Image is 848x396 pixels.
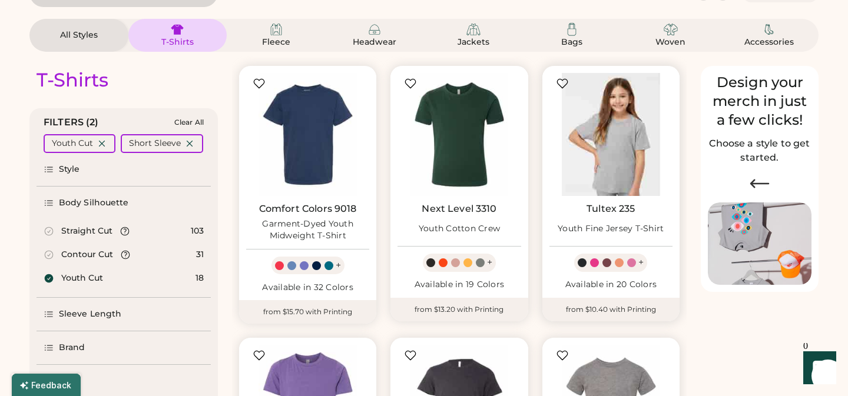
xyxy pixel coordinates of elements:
[52,29,105,41] div: All Styles
[466,22,481,36] img: Jackets Icon
[37,68,108,92] div: T-Shirts
[549,279,673,291] div: Available in 20 Colors
[419,223,500,235] div: Youth Cotton Crew
[565,22,579,36] img: Bags Icon
[397,279,521,291] div: Available in 19 Colors
[239,300,376,324] div: from $15.70 with Printing
[61,249,113,261] div: Contour Cut
[549,73,673,196] img: Tultex 235 Youth Fine Jersey T-Shirt
[397,73,521,196] img: Next Level 3310 Youth Cotton Crew
[348,36,401,48] div: Headwear
[59,197,129,209] div: Body Silhouette
[587,203,635,215] a: Tultex 235
[250,36,303,48] div: Fleece
[59,342,85,354] div: Brand
[792,343,843,394] iframe: Front Chat
[390,298,528,321] div: from $13.20 with Printing
[174,118,204,127] div: Clear All
[196,249,204,261] div: 31
[422,203,496,215] a: Next Level 3310
[558,223,664,235] div: Youth Fine Jersey T-Shirt
[708,202,811,285] img: Image of Lisa Congdon Eye Print on T-Shirt and Hat
[487,256,492,269] div: +
[664,22,678,36] img: Woven Icon
[170,22,184,36] img: T-Shirts Icon
[52,138,93,149] div: Youth Cut
[59,164,80,175] div: Style
[246,73,369,196] img: Comfort Colors 9018 Garment-Dyed Youth Midweight T-Shirt
[708,137,811,165] h2: Choose a style to get started.
[638,256,644,269] div: +
[762,22,776,36] img: Accessories Icon
[196,272,204,284] div: 18
[269,22,283,36] img: Fleece Icon
[246,282,369,294] div: Available in 32 Colors
[59,308,121,320] div: Sleeve Length
[44,115,99,129] div: FILTERS (2)
[61,272,103,284] div: Youth Cut
[367,22,382,36] img: Headwear Icon
[129,138,181,149] div: Short Sleeve
[61,225,112,237] div: Straight Cut
[545,36,598,48] div: Bags
[259,203,357,215] a: Comfort Colors 9018
[151,36,204,48] div: T-Shirts
[542,298,680,321] div: from $10.40 with Printing
[336,259,341,272] div: +
[191,225,204,237] div: 103
[447,36,500,48] div: Jackets
[708,73,811,129] div: Design your merch in just a few clicks!
[246,218,369,242] div: Garment-Dyed Youth Midweight T-Shirt
[644,36,697,48] div: Woven
[743,36,796,48] div: Accessories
